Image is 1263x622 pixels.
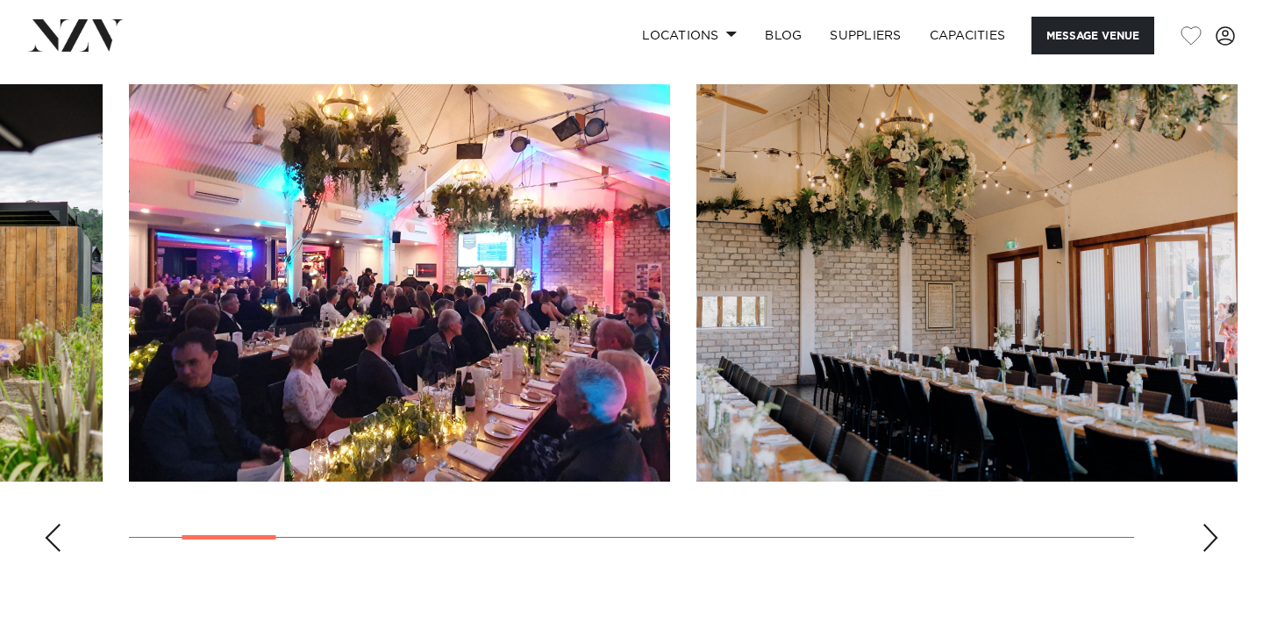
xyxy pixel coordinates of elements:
img: nzv-logo.png [28,19,124,51]
swiper-slide: 2 / 19 [129,84,670,482]
a: Capacities [916,17,1020,54]
button: Message Venue [1031,17,1154,54]
a: BLOG [751,17,816,54]
a: Locations [628,17,751,54]
swiper-slide: 3 / 19 [696,84,1238,482]
a: SUPPLIERS [816,17,915,54]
